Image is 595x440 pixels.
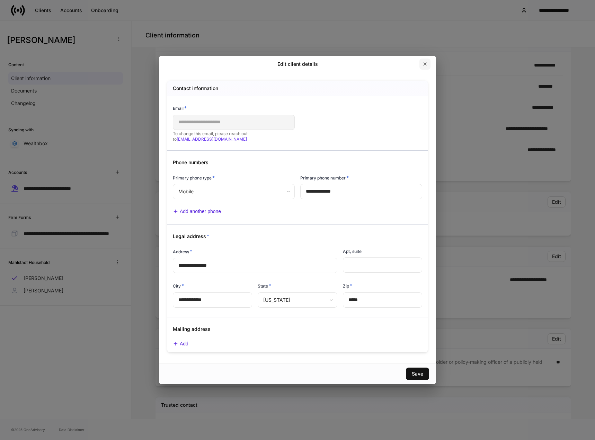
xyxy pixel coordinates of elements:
button: Save [406,368,429,380]
h6: Primary phone number [300,174,349,181]
h6: State [258,282,271,289]
div: Save [412,370,423,377]
div: Phone numbers [167,151,422,166]
h6: Address [173,248,192,255]
h6: City [173,282,184,289]
h6: Email [173,105,187,112]
h5: Contact information [173,85,218,92]
h6: Zip [343,282,352,289]
h2: Edit client details [277,61,318,68]
div: [US_STATE] [258,292,337,308]
div: Mailing address [167,317,422,333]
div: Legal address [167,225,422,240]
p: To change this email, please reach out to [173,131,295,142]
button: Add another phone [173,209,221,214]
div: Mobile [173,184,294,199]
button: Add [173,341,188,347]
a: [EMAIL_ADDRESS][DOMAIN_NAME] [177,137,247,142]
h6: Apt, suite [343,248,362,255]
h6: Primary phone type [173,174,215,181]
